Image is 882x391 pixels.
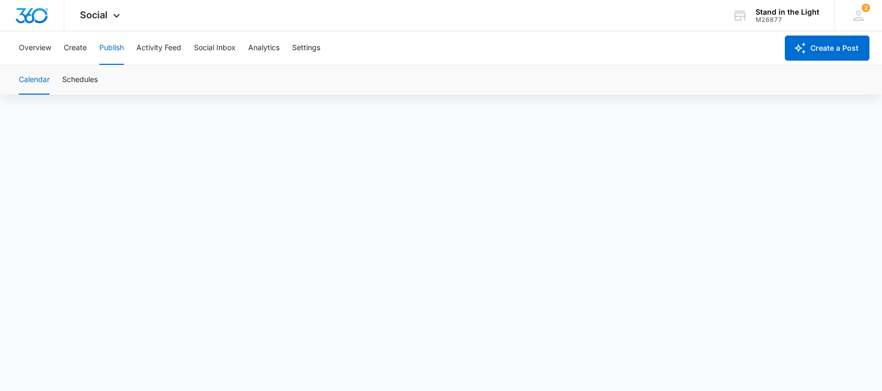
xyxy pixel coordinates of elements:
div: account name [756,8,819,16]
div: notifications count [862,4,870,12]
button: Overview [19,31,51,65]
button: Publish [99,31,124,65]
button: Calendar [19,65,50,95]
button: Activity Feed [136,31,181,65]
button: Create [64,31,87,65]
div: account id [756,16,819,24]
button: Analytics [248,31,280,65]
button: Schedules [62,65,98,95]
span: Social [80,9,108,20]
button: Create a Post [785,36,869,61]
button: Settings [292,31,320,65]
button: Social Inbox [194,31,236,65]
span: 2 [862,4,870,12]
